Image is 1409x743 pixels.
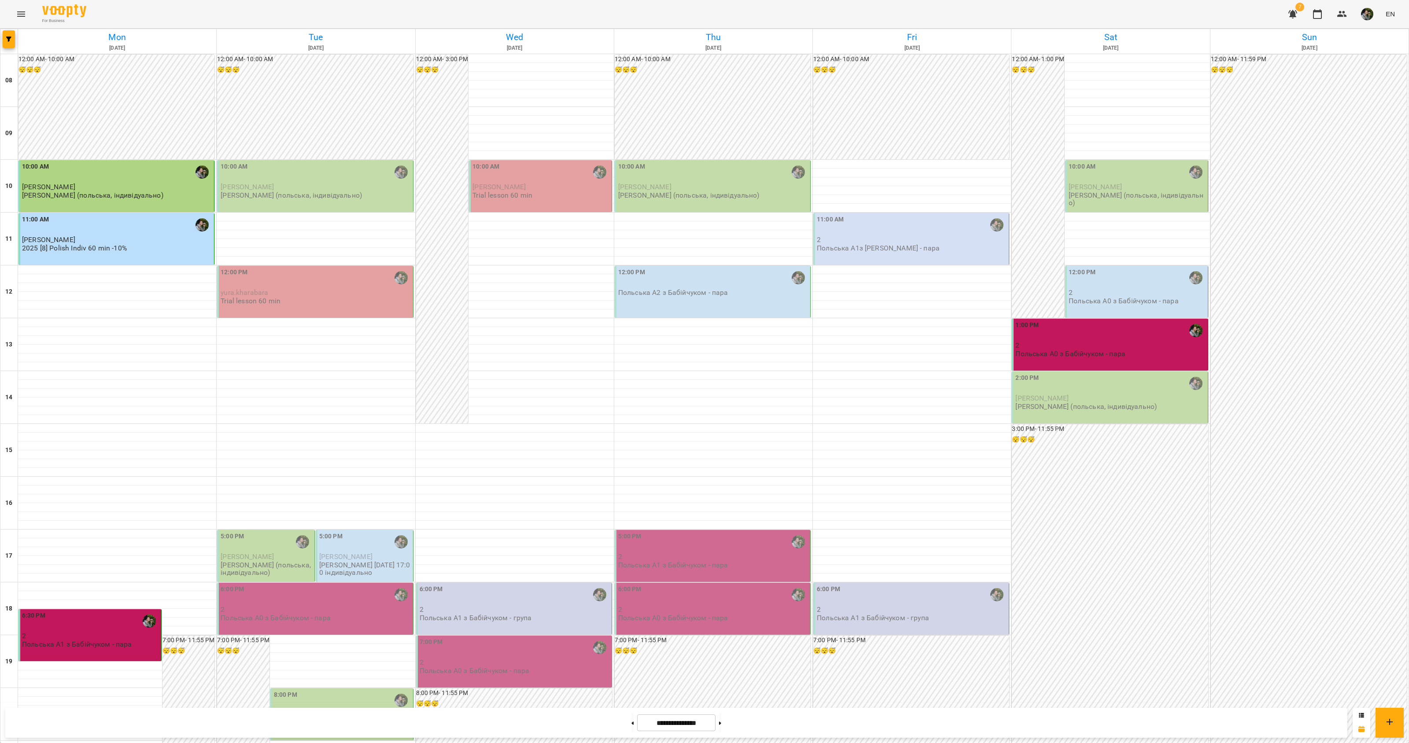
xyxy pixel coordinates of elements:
[296,535,309,548] img: Бабійчук Володимир Дмитрович (п)
[5,498,12,508] h6: 16
[616,30,811,44] h6: Thu
[217,55,413,64] h6: 12:00 AM - 10:00 AM
[1012,65,1064,75] h6: 😴😴😴
[1069,297,1179,305] p: Польська А0 з Бабійчуком - пара
[615,636,811,645] h6: 7:00 PM - 11:55 PM
[221,183,274,191] span: [PERSON_NAME]
[813,55,1009,64] h6: 12:00 AM - 10:00 AM
[221,191,362,199] p: [PERSON_NAME] (польська, індивідуально)
[22,215,49,224] label: 11:00 AM
[420,667,530,674] p: Польська А0 з Бабійчуком - пара
[395,166,408,179] div: Бабійчук Володимир Дмитрович (п)
[472,191,532,199] p: Trial lesson 60 min
[1189,377,1202,390] img: Бабійчук Володимир Дмитрович (п)
[618,614,728,622] p: Польська А0 з Бабійчуком - пара
[416,688,612,698] h6: 8:00 PM - 11:55 PM
[416,699,612,709] h6: 😴😴😴
[1189,271,1202,284] img: Бабійчук Володимир Дмитрович (п)
[319,561,411,577] p: [PERSON_NAME] [DATE] 17:00 індивідуально
[813,646,1009,656] h6: 😴😴😴
[618,532,642,541] label: 5:00 PM
[1211,55,1407,64] h6: 12:00 AM - 11:59 PM
[618,585,642,594] label: 6:00 PM
[19,44,215,52] h6: [DATE]
[1189,166,1202,179] div: Бабійчук Володимир Дмитрович (п)
[618,183,671,191] span: [PERSON_NAME]
[221,532,244,541] label: 5:00 PM
[1212,44,1407,52] h6: [DATE]
[472,162,499,172] label: 10:00 AM
[217,636,269,645] h6: 7:00 PM - 11:55 PM
[22,191,163,199] p: [PERSON_NAME] (польська, індивідуально)
[1295,3,1304,11] span: 7
[792,535,805,548] div: Бабійчук Володимир Дмитрович (п)
[792,166,805,179] img: Бабійчук Володимир Дмитрович (п)
[593,588,606,601] div: Бабійчук Володимир Дмитрович (п)
[1015,373,1039,383] label: 2:00 PM
[1015,320,1039,330] label: 1:00 PM
[1386,9,1395,18] span: EN
[990,218,1003,232] img: Бабійчук Володимир Дмитрович (п)
[5,340,12,349] h6: 13
[420,658,610,666] p: 2
[22,640,132,648] p: Польська А1 з Бабійчуком - пара
[195,218,209,232] img: Бабійчук Володимир Дмитрович (п)
[5,76,12,85] h6: 08
[616,44,811,52] h6: [DATE]
[420,585,443,594] label: 6:00 PM
[19,30,215,44] h6: Mon
[593,641,606,654] div: Бабійчук Володимир Дмитрович (п)
[221,614,331,622] p: Польська А0 з Бабійчуком - пара
[395,588,408,601] div: Бабійчук Володимир Дмитрович (п)
[814,30,1010,44] h6: Fri
[990,588,1003,601] div: Бабійчук Володимир Дмитрович (п)
[395,271,408,284] img: Бабійчук Володимир Дмитрович (п)
[221,288,268,297] span: yura.kharabara
[817,585,840,594] label: 6:00 PM
[1189,324,1202,337] img: Бабійчук Володимир Дмитрович (п)
[1069,191,1206,207] p: [PERSON_NAME] (польська, індивідуально)
[618,561,728,569] p: Польська А1 з Бабійчуком - пара
[472,183,526,191] span: [PERSON_NAME]
[5,604,12,614] h6: 18
[5,129,12,138] h6: 09
[5,234,12,244] h6: 11
[615,65,811,75] h6: 😴😴😴
[5,287,12,297] h6: 12
[817,614,929,622] p: Польська А1 з Бабійчуком - група
[395,694,408,707] img: Бабійчук Володимир Дмитрович (п)
[1212,30,1407,44] h6: Sun
[1069,183,1122,191] span: [PERSON_NAME]
[195,166,209,179] div: Бабійчук Володимир Дмитрович (п)
[5,551,12,561] h6: 17
[395,535,408,548] img: Бабійчук Володимир Дмитрович (п)
[18,65,214,75] h6: 😴😴😴
[420,614,532,622] p: Польська А1 з Бабійчуком - група
[817,606,1007,613] p: 2
[817,244,940,252] p: Польська А1з [PERSON_NAME] - пара
[618,606,808,613] p: 2
[22,632,159,640] p: 2
[218,44,413,52] h6: [DATE]
[221,585,244,594] label: 6:00 PM
[1015,403,1157,410] p: [PERSON_NAME] (польська, індивідуально)
[792,271,805,284] img: Бабійчук Володимир Дмитрович (п)
[420,637,443,647] label: 7:00 PM
[615,646,811,656] h6: 😴😴😴
[618,162,645,172] label: 10:00 AM
[221,268,247,277] label: 12:00 PM
[792,588,805,601] img: Бабійчук Володимир Дмитрович (п)
[817,236,1007,243] p: 2
[42,18,86,24] span: For Business
[218,30,413,44] h6: Tue
[618,553,808,560] p: 2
